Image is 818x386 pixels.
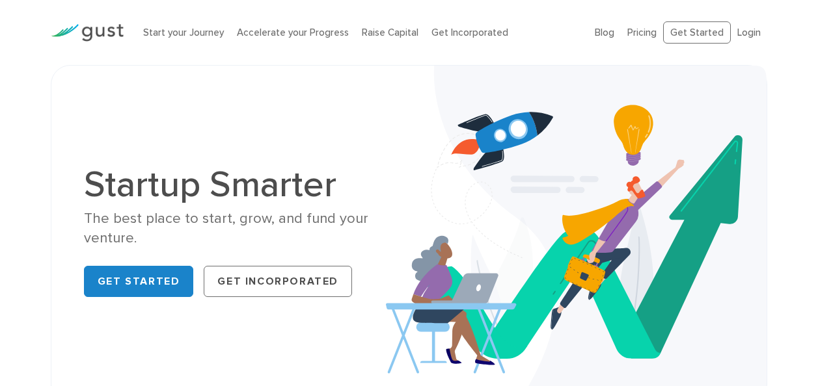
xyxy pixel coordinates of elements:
a: Login [737,27,761,38]
a: Accelerate your Progress [237,27,349,38]
a: Get Started [663,21,731,44]
a: Get Incorporated [431,27,508,38]
div: The best place to start, grow, and fund your venture. [84,209,400,248]
a: Get Started [84,266,194,297]
a: Get Incorporated [204,266,352,297]
a: Start your Journey [143,27,224,38]
a: Blog [595,27,614,38]
a: Pricing [627,27,657,38]
a: Raise Capital [362,27,418,38]
h1: Startup Smarter [84,166,400,203]
img: Gust Logo [51,24,124,42]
